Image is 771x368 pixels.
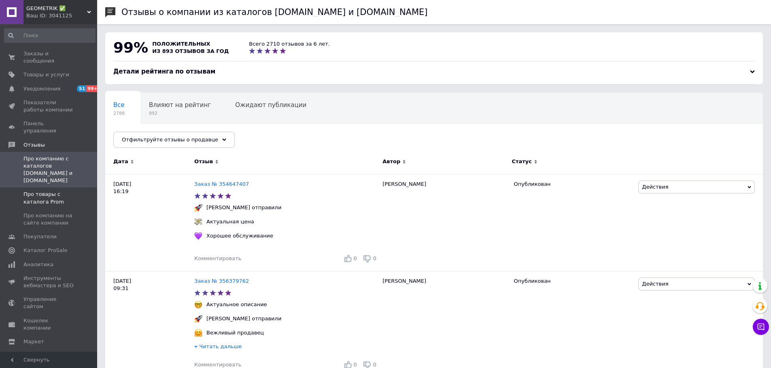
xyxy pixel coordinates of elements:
[23,212,75,227] span: Про компанию на сайте компании
[23,155,75,185] span: Про компанию с каталогов [DOMAIN_NAME] и [DOMAIN_NAME]
[354,362,357,368] span: 0
[194,218,202,226] img: :money_with_wings:
[4,28,96,43] input: Поиск
[113,68,215,75] span: Детали рейтинга по отзывам
[23,85,60,93] span: Уведомления
[753,319,769,335] button: Чат с покупателем
[204,315,283,322] div: [PERSON_NAME] отправили
[23,141,45,149] span: Отзывы
[122,137,218,143] span: Отфильтруйте отзывы о продавце
[194,255,241,261] span: Комментировать
[149,101,211,109] span: Влияют на рейтинг
[194,232,202,240] img: :purple_heart:
[26,5,87,12] span: GEOMETRIK ✅
[23,50,75,65] span: Заказы и сообщения
[249,40,330,48] div: Всего 2710 отзывов за 6 лет.
[194,181,249,187] a: Заказ № 354647407
[514,278,632,285] div: Опубликован
[204,329,266,336] div: Вежливый продавец
[373,255,376,261] span: 0
[149,110,211,116] span: 892
[194,362,241,368] span: Комментировать
[23,296,75,310] span: Управление сайтом
[194,278,249,284] a: Заказ № 356379762
[26,12,97,19] div: Ваш ID: 3041125
[194,315,202,323] img: :rocket:
[373,362,376,368] span: 0
[194,158,213,165] span: Отзыв
[23,338,44,345] span: Маркет
[642,184,668,190] span: Действия
[77,85,86,92] span: 51
[204,301,269,308] div: Актуальное описание
[23,191,75,205] span: Про товары с каталога Prom
[382,158,400,165] span: Автор
[121,7,428,17] h1: Отзывы о компании из каталогов [DOMAIN_NAME] и [DOMAIN_NAME]
[194,343,378,352] div: Читать дальше
[105,174,194,271] div: [DATE] 16:19
[204,204,283,211] div: [PERSON_NAME] отправили
[378,174,510,271] div: [PERSON_NAME]
[105,124,217,154] div: Опубликованы без комментария
[23,99,75,114] span: Показатели работы компании
[86,85,100,92] span: 99+
[113,101,125,109] span: Все
[23,317,75,332] span: Кошелек компании
[113,110,125,116] span: 2788
[354,255,357,261] span: 0
[113,39,148,56] span: 99%
[23,261,53,268] span: Аналитика
[23,275,75,289] span: Инструменты вебмастера и SEO
[23,233,57,240] span: Покупатели
[113,67,755,76] div: Детали рейтинга по отзывам
[23,71,69,78] span: Товары и услуги
[23,120,75,135] span: Панель управления
[514,181,632,188] div: Опубликован
[152,41,210,47] span: положительных
[194,301,202,309] img: :nerd_face:
[642,281,668,287] span: Действия
[113,158,128,165] span: Дата
[152,48,229,54] span: из 893 отзывов за год
[194,204,202,212] img: :rocket:
[235,101,306,109] span: Ожидают публикации
[113,132,201,139] span: Опубликованы без комме...
[512,158,532,165] span: Статус
[194,329,202,337] img: :hugging_face:
[204,232,275,240] div: Хорошее обслуживание
[194,255,241,262] div: Комментировать
[204,218,256,225] div: Актуальная цена
[199,343,242,349] span: Читать дальше
[23,247,67,254] span: Каталог ProSale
